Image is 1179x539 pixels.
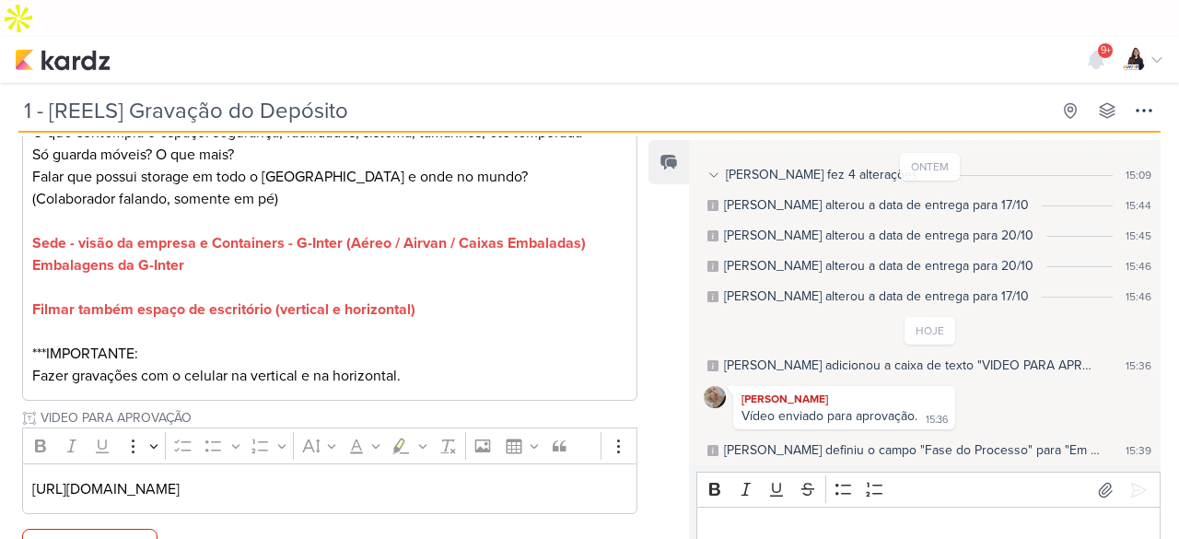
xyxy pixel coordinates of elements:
[1126,197,1151,214] div: 15:44
[704,386,726,408] img: Sarah Violante
[707,445,718,456] div: Este log é visível à todos no kard
[707,230,718,241] div: Este log é visível à todos no kard
[724,195,1029,215] div: MARIANA alterou a data de entrega para 17/10
[32,256,184,275] strong: Embalagens da G-Inter
[926,413,948,428] div: 15:36
[15,49,111,71] img: kardz.app
[696,472,1161,508] div: Editor toolbar
[32,166,628,188] p: Falar que possui storage em todo o [GEOGRAPHIC_DATA] e onde no mundo?
[724,440,1100,460] div: MARIANA definiu o campo "Fase do Processo" para "Em criação"
[724,256,1033,275] div: MARIANA alterou a data de entrega para 20/10
[32,478,628,500] p: [URL][DOMAIN_NAME]
[1126,288,1151,305] div: 15:46
[707,200,718,211] div: Este log é visível à todos no kard
[1126,357,1151,374] div: 15:36
[1126,167,1151,183] div: 15:09
[37,408,195,428] div: VIDEO PARA APROVAÇÃO
[32,234,586,252] strong: Sede - visão da empresa e Containers - G-Inter (Aéreo / Airvan / Caixas Embaladas)
[726,165,918,184] div: [PERSON_NAME] fez 4 alterações
[1101,43,1111,58] span: 9+
[1126,442,1151,459] div: 15:39
[1126,258,1151,275] div: 15:46
[707,261,718,272] div: Este log é visível à todos no kard
[1120,47,1146,73] img: Amannda Primo
[724,287,1029,306] div: MARIANA alterou a data de entrega para 17/10
[32,144,628,166] p: Só guarda móveis? O que mais?
[18,94,1050,127] input: Kard Sem Título
[32,365,628,387] p: Fazer gravações com o celular na vertical e na horizontal.
[32,300,415,319] strong: Filmar também espaço de escritório (vertical e horizontal)
[724,356,1100,375] div: Sarah adicionou a caixa de texto "VIDEO PARA APROVAÇÃO"
[737,390,951,408] div: [PERSON_NAME]
[22,428,637,463] div: Editor toolbar
[32,188,628,210] p: (Colaborador falando, somente em pé)
[22,463,637,514] div: Editor editing area: main
[724,226,1033,245] div: MARIANA alterou a data de entrega para 20/10
[741,408,917,424] div: Vídeo enviado para aprovação.
[1126,228,1151,244] div: 15:45
[707,291,718,302] div: Este log é visível à todos no kard
[707,360,718,371] div: Este log é visível à todos no kard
